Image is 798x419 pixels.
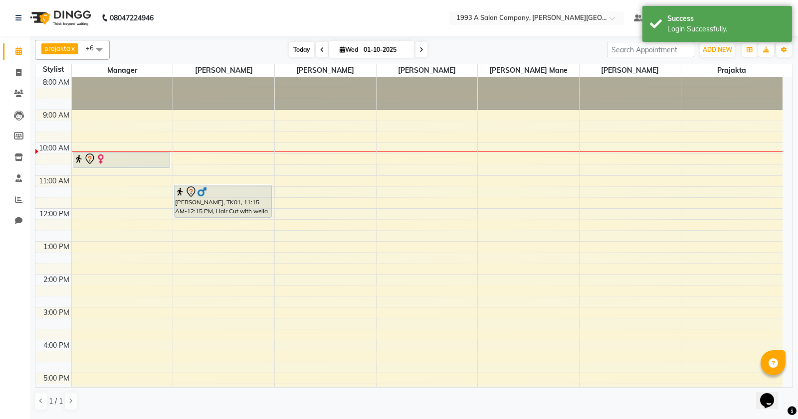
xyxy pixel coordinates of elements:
[110,4,154,32] b: 08047224946
[41,373,71,384] div: 5:00 PM
[175,185,271,217] div: [PERSON_NAME], TK01, 11:15 AM-12:15 PM, Hair Cut with wella Hiar wash - [DEMOGRAPHIC_DATA]
[49,396,63,407] span: 1 / 1
[289,42,314,57] span: Today
[37,176,71,186] div: 11:00 AM
[37,209,71,219] div: 12:00 PM
[41,110,71,121] div: 9:00 AM
[607,42,694,57] input: Search Appointment
[377,64,478,77] span: [PERSON_NAME]
[37,143,71,153] div: 10:00 AM
[756,379,788,409] iframe: chat widget
[44,44,70,52] span: prajakta
[35,64,71,75] div: Stylist
[72,64,173,77] span: Manager
[41,77,71,88] div: 8:00 AM
[86,44,101,52] span: +6
[667,24,785,34] div: Login Successfully.
[361,42,410,57] input: 2025-10-01
[275,64,376,77] span: [PERSON_NAME]
[41,275,71,285] div: 2:00 PM
[703,46,732,53] span: ADD NEW
[41,307,71,318] div: 3:00 PM
[25,4,94,32] img: logo
[337,46,361,53] span: Wed
[73,152,170,167] div: [PERSON_NAME], TK02, 10:15 AM-10:45 AM, 3 g (stripless) brazilian wax - Full face - [DEMOGRAPHIC_...
[41,340,71,351] div: 4:00 PM
[580,64,681,77] span: [PERSON_NAME]
[41,242,71,252] div: 1:00 PM
[70,44,75,52] a: x
[478,64,579,77] span: [PERSON_NAME] Mane
[173,64,274,77] span: [PERSON_NAME]
[681,64,783,77] span: prajakta
[667,13,785,24] div: Success
[700,43,735,57] button: ADD NEW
